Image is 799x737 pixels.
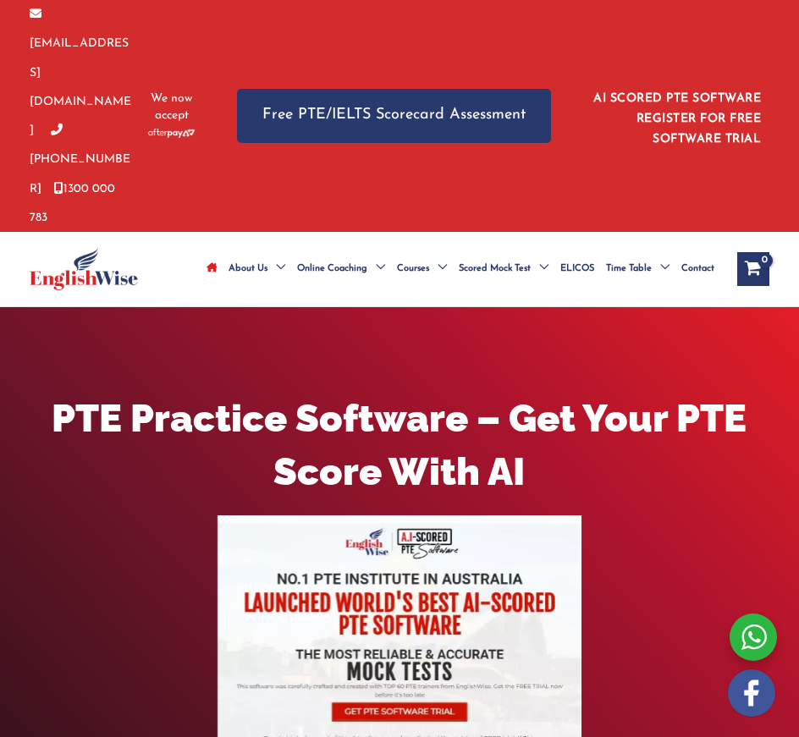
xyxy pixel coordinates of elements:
[148,91,195,124] span: We now accept
[728,669,775,717] img: white-facebook.png
[600,239,675,299] a: Time TableMenu Toggle
[237,89,551,142] a: Free PTE/IELTS Scorecard Assessment
[560,239,594,299] span: ELICOS
[201,239,720,299] nav: Site Navigation: Main Menu
[531,239,548,299] span: Menu Toggle
[367,239,385,299] span: Menu Toggle
[297,239,367,299] span: Online Coaching
[585,79,769,154] aside: Header Widget 1
[391,239,453,299] a: CoursesMenu Toggle
[737,252,769,286] a: View Shopping Cart, empty
[429,239,447,299] span: Menu Toggle
[148,129,195,138] img: Afterpay-Logo
[606,239,652,299] span: Time Table
[30,8,131,137] a: [EMAIL_ADDRESS][DOMAIN_NAME]
[267,239,285,299] span: Menu Toggle
[453,239,554,299] a: Scored Mock TestMenu Toggle
[30,248,138,290] img: cropped-ew-logo
[30,183,115,224] a: 1300 000 783
[652,239,670,299] span: Menu Toggle
[675,239,720,299] a: Contact
[229,239,267,299] span: About Us
[681,239,714,299] span: Contact
[397,239,429,299] span: Courses
[291,239,391,299] a: Online CoachingMenu Toggle
[223,239,291,299] a: About UsMenu Toggle
[459,239,531,299] span: Scored Mock Test
[554,239,600,299] a: ELICOS
[30,124,130,195] a: [PHONE_NUMBER]
[593,92,761,146] a: AI SCORED PTE SOFTWARE REGISTER FOR FREE SOFTWARE TRIAL
[20,392,780,498] h1: PTE Practice Software – Get Your PTE Score With AI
